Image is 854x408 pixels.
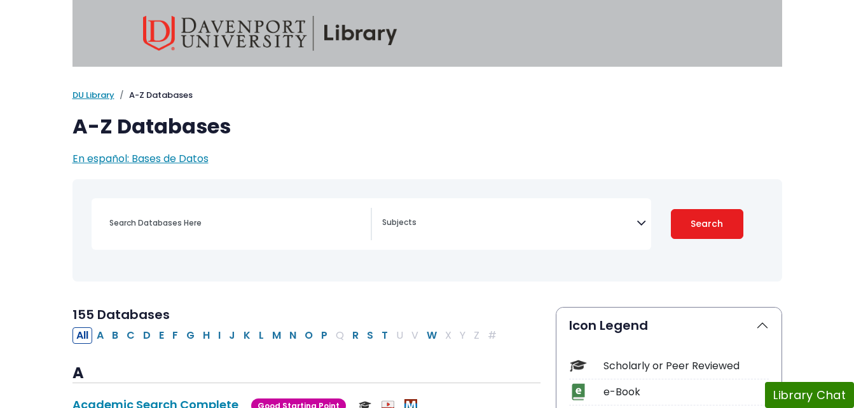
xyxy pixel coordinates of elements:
[603,384,769,400] div: e-Book
[143,16,397,51] img: Davenport University Library
[671,209,743,239] button: Submit for Search Results
[72,151,209,166] a: En español: Bases de Datos
[72,89,114,101] a: DU Library
[570,357,587,374] img: Icon Scholarly or Peer Reviewed
[108,327,122,344] button: Filter Results B
[378,327,392,344] button: Filter Results T
[603,358,769,374] div: Scholarly or Peer Reviewed
[363,327,377,344] button: Filter Results S
[382,219,637,229] textarea: Search
[225,327,239,344] button: Filter Results J
[765,382,854,408] button: Library Chat
[72,364,541,383] h3: A
[123,327,139,344] button: Filter Results C
[268,327,285,344] button: Filter Results M
[570,383,587,400] img: Icon e-Book
[255,327,268,344] button: Filter Results L
[317,327,331,344] button: Filter Results P
[72,114,782,139] h1: A-Z Databases
[556,308,782,343] button: Icon Legend
[348,327,362,344] button: Filter Results R
[183,327,198,344] button: Filter Results G
[93,327,107,344] button: Filter Results A
[72,89,782,102] nav: breadcrumb
[72,327,92,344] button: All
[286,327,300,344] button: Filter Results N
[72,327,502,342] div: Alpha-list to filter by first letter of database name
[114,89,193,102] li: A-Z Databases
[72,179,782,282] nav: Search filters
[423,327,441,344] button: Filter Results W
[139,327,155,344] button: Filter Results D
[301,327,317,344] button: Filter Results O
[72,306,170,323] span: 155 Databases
[199,327,214,344] button: Filter Results H
[214,327,224,344] button: Filter Results I
[102,214,371,232] input: Search database by title or keyword
[155,327,168,344] button: Filter Results E
[240,327,254,344] button: Filter Results K
[169,327,182,344] button: Filter Results F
